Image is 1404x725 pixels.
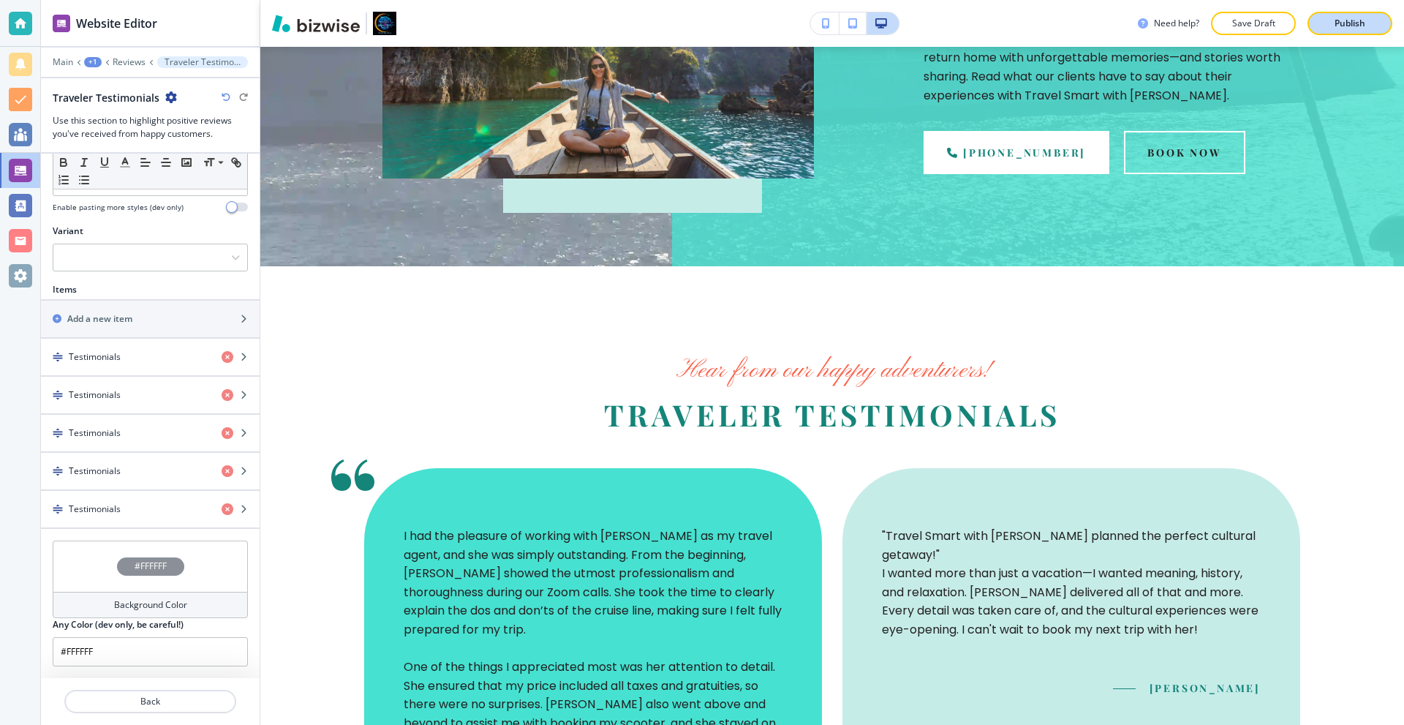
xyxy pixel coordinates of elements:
h4: Testimonials [69,427,121,440]
button: Reviews [113,57,146,67]
button: book now [1124,131,1245,174]
img: Drag [53,428,63,438]
p: Back [66,695,235,708]
button: #FFFFFFBackground Color [53,541,248,618]
h2: Variant [53,225,83,238]
img: editor icon [53,15,70,32]
h4: Testimonials [69,503,121,516]
button: Save Draft [1211,12,1296,35]
img: Bizwise Logo [272,15,360,32]
img: Drag [53,504,63,514]
button: DragTestimonials [41,377,260,415]
img: Drag [53,466,63,476]
p: Publish [1335,17,1365,30]
h4: Background Color [114,598,187,612]
h4: Enable pasting more styles (dev only) [53,202,184,213]
button: DragTestimonials [41,491,260,529]
button: Main [53,57,73,67]
button: Publish [1307,12,1392,35]
h4: Testimonials [69,350,121,364]
h4: #FFFFFF [135,560,167,573]
p: I wanted more than just a vacation—I wanted meaning, history, and relaxation. [PERSON_NAME] deliv... [882,564,1261,639]
p: Traveler Testimonials [165,57,241,67]
h3: Use this section to highlight positive reviews you've received from happy customers. [53,114,248,140]
h3: Need help? [1154,17,1199,30]
h2: Add a new item [67,312,132,326]
button: DragTestimonials [41,453,260,491]
p: I had the pleasure of working with [PERSON_NAME] as my travel agent, and she was simply outstandi... [404,527,782,639]
h2: Traveler Testimonials [364,397,1300,433]
h2: Website Editor [76,15,157,32]
h2: Any Color (dev only, be careful!) [53,618,184,631]
img: Drag [53,390,63,400]
a: [PHONE_NUMBER] [924,131,1109,174]
button: Back [64,690,236,713]
h2: Items [53,283,77,296]
h2: Traveler Testimonials [53,90,159,105]
p: Save Draft [1230,17,1277,30]
h4: Testimonials [69,465,121,478]
img: Drag [53,352,63,362]
p: From cultural discoveries to relaxing getaways, our travelers return home with unforgettable memo... [924,30,1282,105]
span: Hear from our happy adventurers! [676,355,988,386]
h4: Testimonials [69,388,121,402]
button: DragTestimonials [41,415,260,453]
p: [PERSON_NAME] [1150,681,1261,695]
img: Your Logo [373,12,396,35]
button: Add a new item [41,301,260,337]
button: +1 [84,57,102,67]
button: Traveler Testimonials [157,56,248,68]
p: "Travel Smart with [PERSON_NAME] planned the perfect cultural getaway!" [882,527,1261,564]
button: DragTestimonials [41,339,260,377]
